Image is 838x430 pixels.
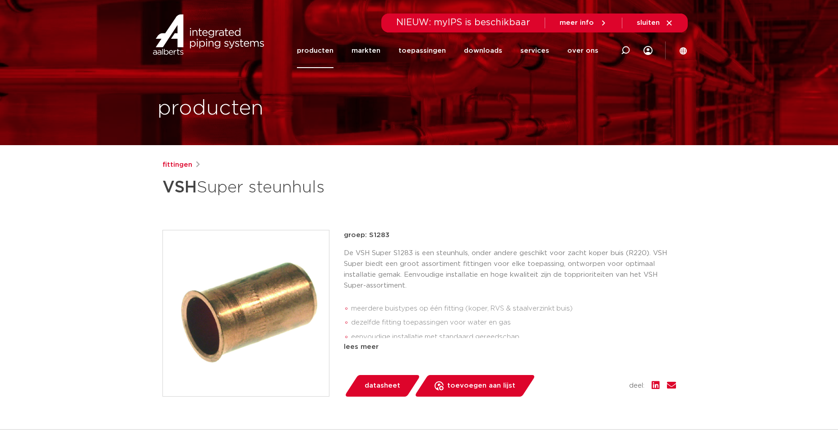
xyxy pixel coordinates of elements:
a: sluiten [637,19,673,27]
span: NIEUW: myIPS is beschikbaar [396,18,530,27]
h1: producten [157,94,264,123]
a: producten [297,33,333,68]
a: datasheet [344,375,421,397]
span: meer info [560,19,594,26]
h1: Super steunhuls [162,174,501,201]
p: De VSH Super S1283 is een steunhuls, onder andere geschikt voor zacht koper buis (R220). VSH Supe... [344,248,676,291]
img: Product Image for VSH Super steunhuls [163,230,329,396]
span: toevoegen aan lijst [447,379,515,393]
span: deel: [629,380,644,391]
p: groep: S1283 [344,230,676,241]
a: services [520,33,549,68]
strong: VSH [162,179,197,196]
a: markten [352,33,380,68]
a: meer info [560,19,607,27]
span: datasheet [365,379,400,393]
a: fittingen [162,160,192,170]
li: eenvoudige installatie met standaard gereedschap [351,330,676,344]
div: lees meer [344,342,676,352]
li: dezelfde fitting toepassingen voor water en gas [351,316,676,330]
span: sluiten [637,19,660,26]
nav: Menu [297,33,598,68]
a: downloads [464,33,502,68]
a: over ons [567,33,598,68]
a: toepassingen [398,33,446,68]
li: meerdere buistypes op één fitting (koper, RVS & staalverzinkt buis) [351,302,676,316]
